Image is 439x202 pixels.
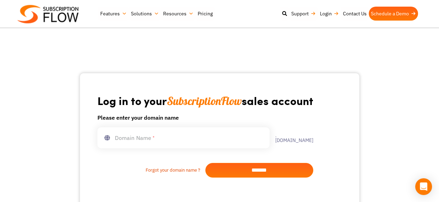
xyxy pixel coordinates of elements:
label: .[DOMAIN_NAME] [270,133,313,143]
a: Features [98,7,129,21]
a: Resources [161,7,196,21]
a: Pricing [196,7,215,21]
a: Support [289,7,318,21]
img: Subscriptionflow [17,5,79,23]
a: Solutions [129,7,161,21]
span: SubscriptionFlow [167,94,242,108]
a: Login [318,7,341,21]
h1: Log in to your sales account [97,93,313,108]
a: Contact Us [341,7,369,21]
div: Open Intercom Messenger [415,178,432,195]
a: Schedule a Demo [369,7,418,21]
a: Forgot your domain name ? [97,167,205,174]
h6: Please enter your domain name [97,113,313,122]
